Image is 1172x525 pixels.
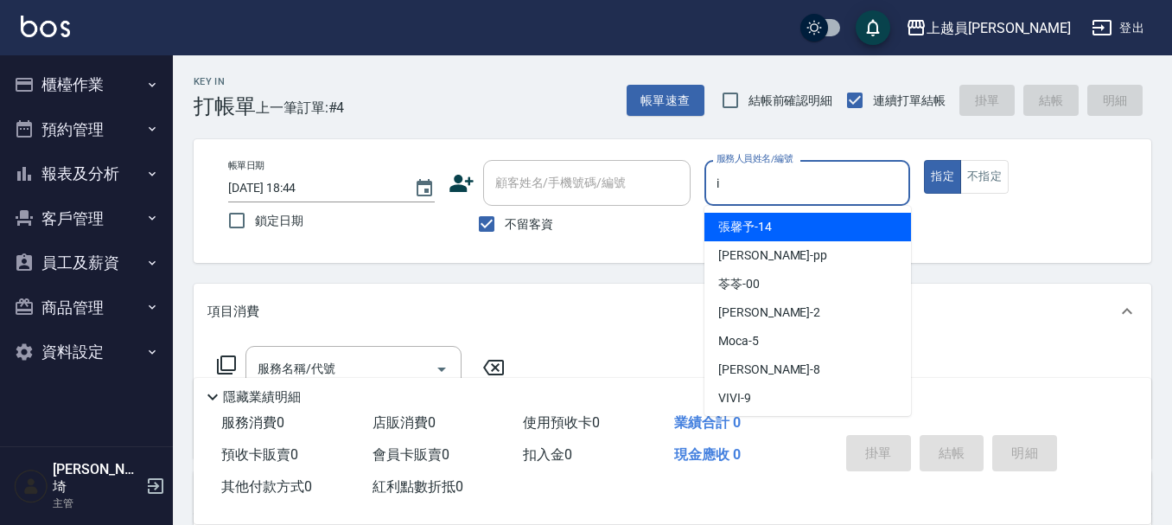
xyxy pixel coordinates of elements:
button: 不指定 [960,160,1009,194]
button: 資料設定 [7,330,166,375]
span: [PERSON_NAME] -2 [718,304,820,322]
button: 帳單速查 [627,85,704,117]
label: 帳單日期 [228,159,264,172]
p: 主管 [53,496,141,511]
span: [PERSON_NAME] -pp [718,246,827,265]
button: 客戶管理 [7,196,166,241]
span: 服務消費 0 [221,414,284,431]
button: 預約管理 [7,107,166,152]
span: 扣入金 0 [523,446,572,463]
button: 報表及分析 [7,151,166,196]
h3: 打帳單 [194,94,256,118]
button: 商品管理 [7,285,166,330]
p: 隱藏業績明細 [223,388,301,407]
span: Moca -5 [718,332,759,350]
button: Choose date, selected date is 2025-09-07 [404,168,445,209]
span: 其他付款方式 0 [221,478,312,495]
span: 會員卡販賣 0 [373,446,449,463]
span: 使用預收卡 0 [523,414,600,431]
button: 櫃檯作業 [7,62,166,107]
span: 鎖定日期 [255,212,303,230]
span: 上一筆訂單:#4 [256,97,345,118]
span: 店販消費 0 [373,414,436,431]
button: 指定 [924,160,961,194]
h2: Key In [194,76,256,87]
img: Person [14,469,48,503]
button: Open [428,355,455,383]
button: save [856,10,890,45]
span: 預收卡販賣 0 [221,446,298,463]
span: 業績合計 0 [674,414,741,431]
span: 結帳前確認明細 [748,92,833,110]
span: 苓苓 -00 [718,275,760,293]
img: Logo [21,16,70,37]
p: 項目消費 [207,303,259,321]
label: 服務人員姓名/編號 [717,152,793,165]
div: 項目消費 [194,284,1151,339]
button: 員工及薪資 [7,240,166,285]
span: 張馨予 -14 [718,218,772,236]
button: 登出 [1085,12,1151,44]
input: YYYY/MM/DD hh:mm [228,174,397,202]
span: [PERSON_NAME] -8 [718,361,820,379]
h5: [PERSON_NAME]埼 [53,461,141,496]
button: 上越員[PERSON_NAME] [899,10,1078,46]
div: 上越員[PERSON_NAME] [927,17,1071,39]
span: 不留客資 [505,215,553,234]
span: 現金應收 0 [674,446,741,463]
span: 紅利點數折抵 0 [373,478,463,495]
span: VIVI -9 [718,389,751,407]
span: 連續打單結帳 [873,92,946,110]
